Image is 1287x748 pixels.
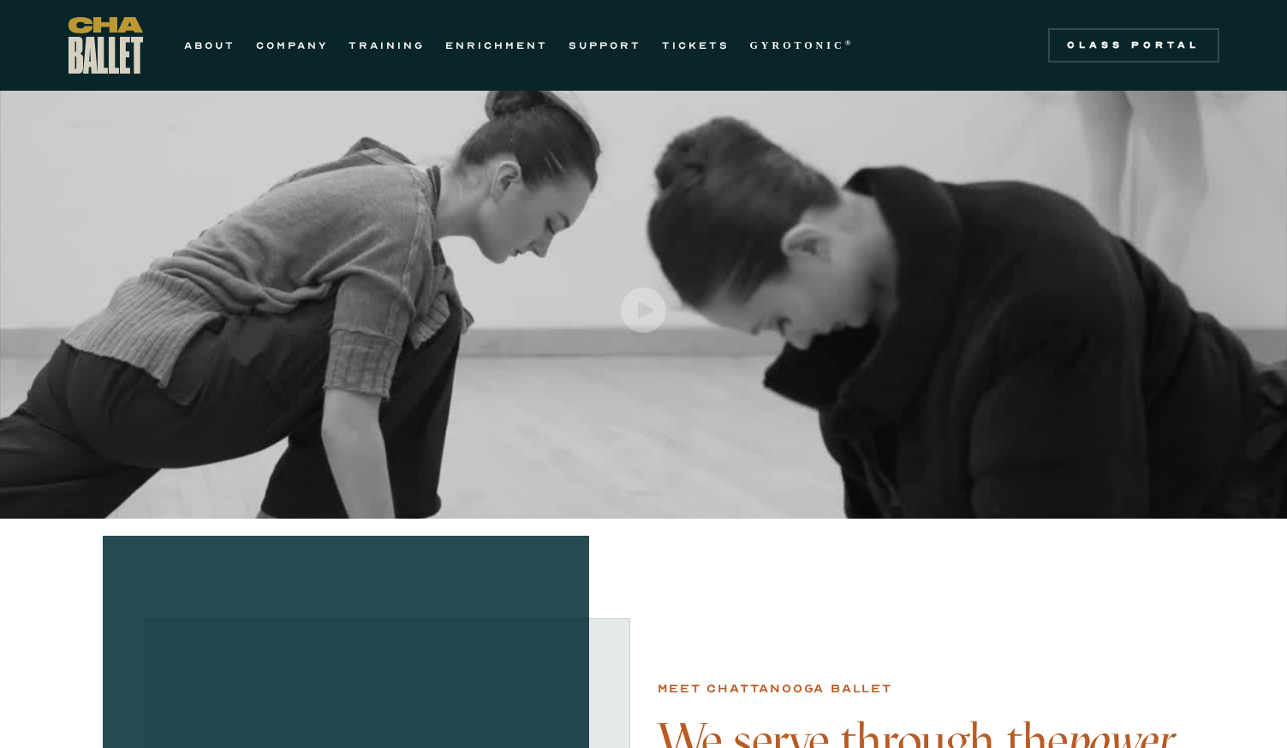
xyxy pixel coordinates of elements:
a: TICKETS [662,35,730,56]
div: Meet chattanooga ballet [658,679,892,699]
a: home [69,17,143,74]
a: Class Portal [1048,28,1219,62]
strong: GYROTONIC [750,39,845,51]
sup: ® [845,39,855,47]
a: TRAINING [349,35,425,56]
a: COMPANY [256,35,328,56]
a: SUPPORT [569,35,641,56]
a: ENRICHMENT [445,35,548,56]
a: ABOUT [184,35,235,56]
div: Class Portal [1058,39,1209,52]
a: GYROTONIC® [750,35,855,56]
